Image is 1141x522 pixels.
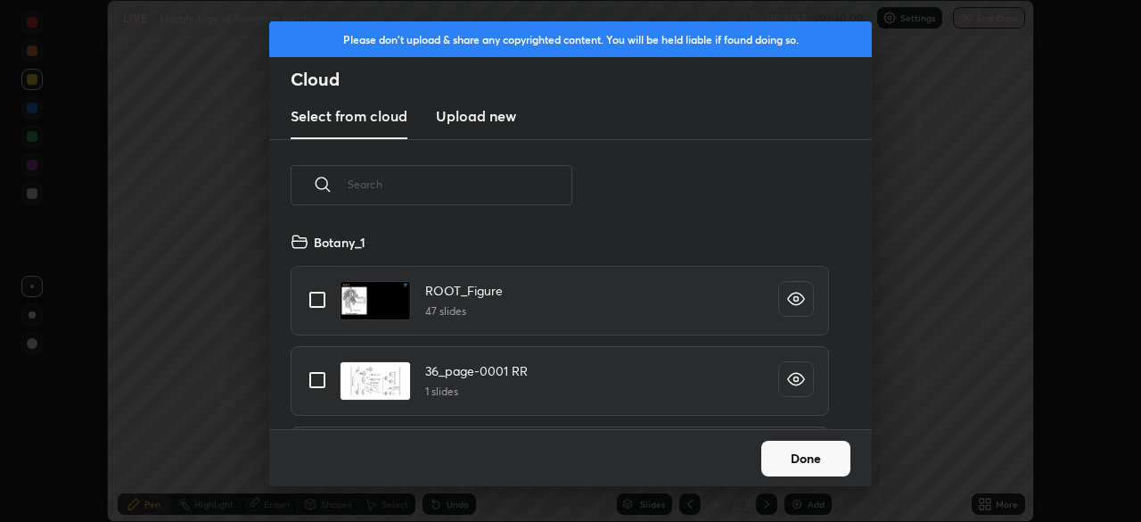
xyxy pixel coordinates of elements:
[269,21,872,57] div: Please don't upload & share any copyrighted content. You will be held liable if found doing so.
[425,281,503,300] h4: ROOT_Figure
[761,441,850,476] button: Done
[340,281,411,320] img: 1723448702AOWUXX.pdf
[340,361,411,401] img: 1723891446A7YZOT.pdf
[269,226,850,429] div: grid
[291,68,872,91] h2: Cloud
[314,233,365,252] h4: Botany_1
[425,384,528,400] h5: 1 slides
[348,146,572,222] input: Search
[425,303,503,319] h5: 47 slides
[291,105,407,127] h3: Select from cloud
[436,105,516,127] h3: Upload new
[425,361,528,380] h4: 36_page-0001 RR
